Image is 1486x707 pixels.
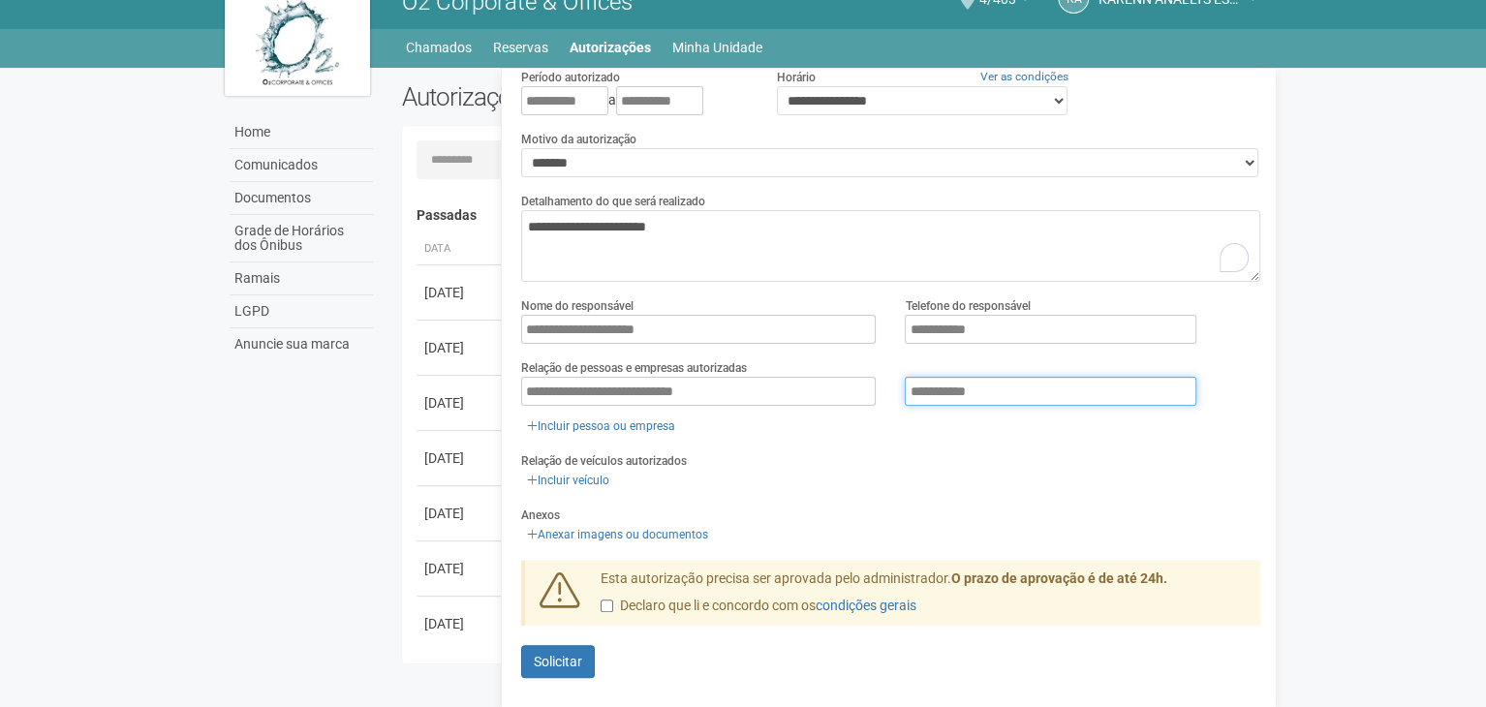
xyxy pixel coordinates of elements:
[424,283,496,302] div: [DATE]
[601,599,613,612] input: Declaro que li e concordo com oscondições gerais
[521,297,634,315] label: Nome do responsável
[230,116,373,149] a: Home
[672,34,762,61] a: Minha Unidade
[424,614,496,633] div: [DATE]
[424,559,496,578] div: [DATE]
[417,208,1247,223] h4: Passadas
[980,70,1068,83] a: Ver as condições
[521,452,687,470] label: Relação de veículos autorizados
[230,328,373,360] a: Anuncie sua marca
[230,262,373,295] a: Ramais
[951,570,1167,586] strong: O prazo de aprovação é de até 24h.
[424,393,496,413] div: [DATE]
[601,597,916,616] label: Declaro que li e concordo com os
[230,182,373,215] a: Documentos
[521,359,747,377] label: Relação de pessoas e empresas autorizadas
[521,131,636,148] label: Motivo da autorização
[816,598,916,613] a: condições gerais
[521,86,748,115] div: a
[230,295,373,328] a: LGPD
[424,448,496,468] div: [DATE]
[905,297,1030,315] label: Telefone do responsável
[777,69,816,86] label: Horário
[424,504,496,523] div: [DATE]
[230,215,373,262] a: Grade de Horários dos Ônibus
[406,34,472,61] a: Chamados
[521,645,595,678] button: Solicitar
[521,507,560,524] label: Anexos
[521,415,681,437] a: Incluir pessoa ou empresa
[521,69,620,86] label: Período autorizado
[534,654,582,669] span: Solicitar
[417,233,504,265] th: Data
[230,149,373,182] a: Comunicados
[570,34,651,61] a: Autorizações
[493,34,548,61] a: Reservas
[402,82,817,111] h2: Autorizações
[521,193,705,210] label: Detalhamento do que será realizado
[521,210,1260,282] textarea: To enrich screen reader interactions, please activate Accessibility in Grammarly extension settings
[586,569,1260,626] div: Esta autorização precisa ser aprovada pelo administrador.
[424,338,496,357] div: [DATE]
[521,524,714,545] a: Anexar imagens ou documentos
[521,470,615,491] a: Incluir veículo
